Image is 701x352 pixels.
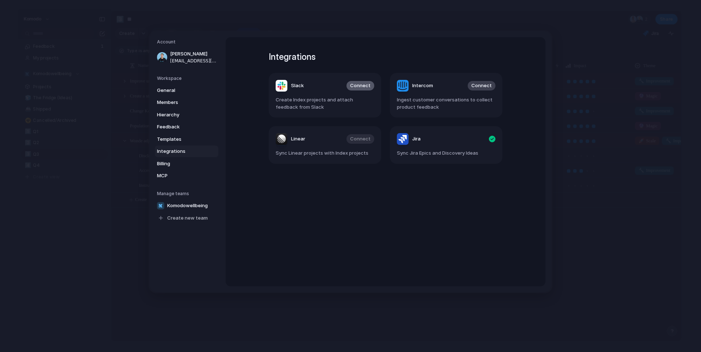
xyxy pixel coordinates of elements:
a: Komodowellbeing [155,200,218,212]
a: General [155,85,218,96]
a: MCP [155,170,218,182]
span: Templates [157,136,204,143]
span: Linear [291,136,305,143]
span: Members [157,99,204,106]
h5: Workspace [157,75,218,82]
span: Create new team [167,214,208,222]
a: Hierarchy [155,109,218,121]
a: Integrations [155,146,218,157]
span: General [157,87,204,94]
span: [PERSON_NAME] [170,50,217,58]
span: Ingest customer conversations to collect product feedback [397,96,495,111]
a: Members [155,97,218,108]
a: Templates [155,134,218,145]
span: Create Index projects and attach feedback from Slack [276,96,374,111]
span: Connect [350,82,371,90]
span: Hierarchy [157,111,204,119]
h1: Integrations [269,50,502,63]
span: Slack [291,82,304,90]
h5: Manage teams [157,190,218,197]
h5: Account [157,39,218,45]
span: Jira [412,136,421,143]
a: Feedback [155,121,218,133]
span: Sync Jira Epics and Discovery Ideas [397,150,495,157]
button: Connect [346,81,374,90]
span: MCP [157,172,204,179]
button: Connect [468,81,495,90]
span: Intercom [412,82,433,90]
a: Create new team [155,212,218,224]
span: Sync Linear projects with Index projects [276,150,374,157]
span: Feedback [157,123,204,131]
a: Billing [155,158,218,170]
span: Integrations [157,148,204,155]
span: Connect [471,82,492,90]
span: Komodowellbeing [167,202,208,209]
span: Billing [157,160,204,167]
span: [EMAIL_ADDRESS][DOMAIN_NAME] [170,58,217,64]
a: [PERSON_NAME][EMAIL_ADDRESS][DOMAIN_NAME] [155,48,218,66]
